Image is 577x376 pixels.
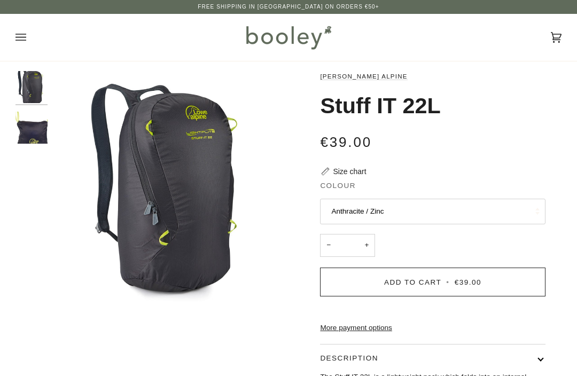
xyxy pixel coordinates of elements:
[358,234,375,257] button: +
[384,278,441,286] span: Add to Cart
[320,134,372,150] span: €39.00
[333,166,366,177] div: Size chart
[198,3,379,11] p: Free Shipping in [GEOGRAPHIC_DATA] on Orders €50+
[320,181,356,191] span: Colour
[320,323,545,333] a: More payment options
[15,71,48,103] img: Lowe Alpine Stuff IT 22L Anthracite / Zinc - Booley Galway
[320,199,545,224] button: Anthracite / Zinc
[320,268,545,296] button: Add to Cart • €39.00
[53,71,288,307] img: Lowe Alpine Stuff IT 22L Anthracite / Zinc - Booley Galway
[15,112,48,144] img: Lowe Alpine Stuff IT 22L Anthracite / Zinc - Booley Galway
[320,73,407,80] a: [PERSON_NAME] Alpine
[241,22,335,53] img: Booley
[15,14,48,61] button: Open menu
[320,92,440,120] h1: Stuff IT 22L
[455,278,481,286] span: €39.00
[444,278,451,286] span: •
[320,234,375,257] input: Quantity
[320,234,337,257] button: −
[320,344,545,372] button: Description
